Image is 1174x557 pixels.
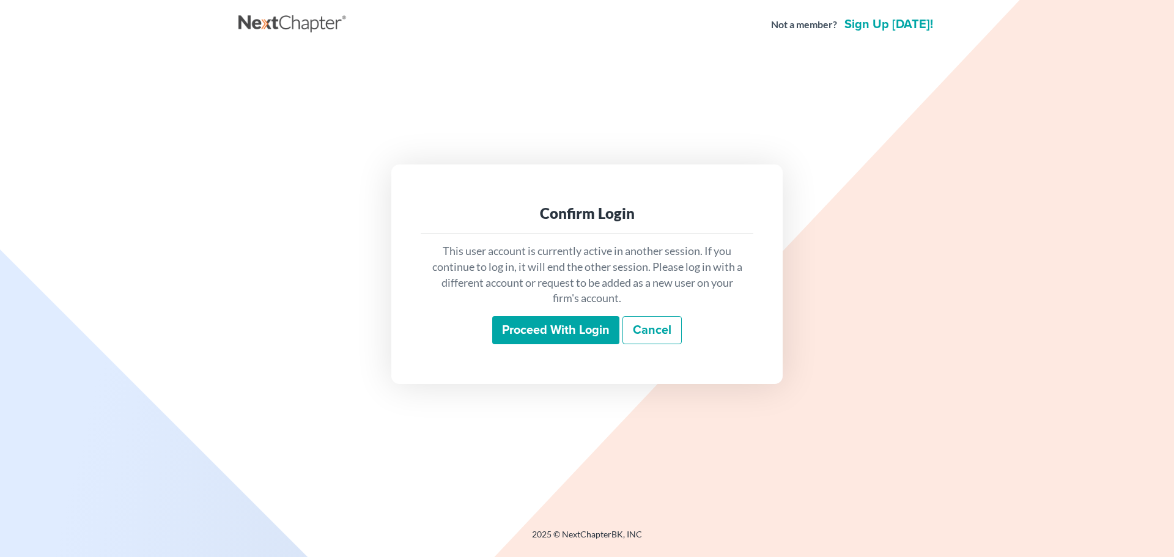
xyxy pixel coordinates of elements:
[492,316,619,344] input: Proceed with login
[842,18,936,31] a: Sign up [DATE]!
[430,243,744,306] p: This user account is currently active in another session. If you continue to log in, it will end ...
[622,316,682,344] a: Cancel
[238,528,936,550] div: 2025 © NextChapterBK, INC
[430,204,744,223] div: Confirm Login
[771,18,837,32] strong: Not a member?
